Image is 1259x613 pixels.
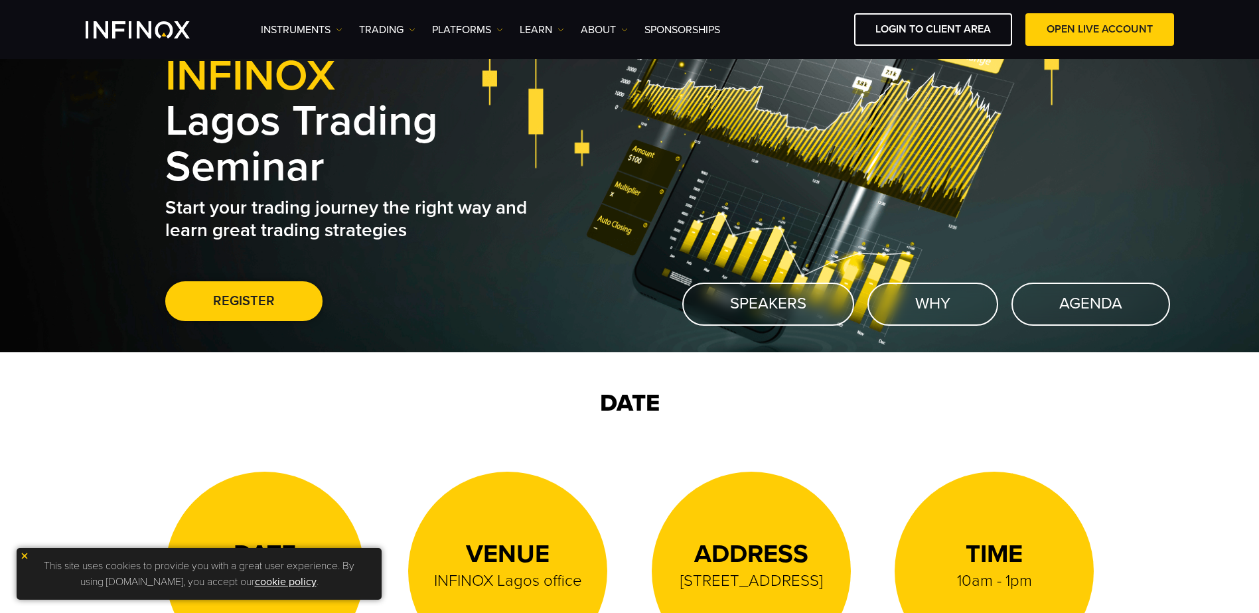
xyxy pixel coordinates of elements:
[20,551,29,561] img: yellow close icon
[854,13,1012,46] a: LOGIN TO CLIENT AREA
[520,22,564,38] a: Learn
[1025,13,1174,46] a: OPEN LIVE ACCOUNT
[680,569,822,593] p: [STREET_ADDRESS]
[165,196,537,241] h2: Start your trading journey the right way and learn great trading strategies
[1011,283,1170,326] a: AGENDA
[165,50,335,102] span: INFINOX
[432,22,503,38] a: PLATFORMS
[234,539,296,569] p: DATE
[694,539,808,569] p: Address
[867,283,998,326] a: WHY
[966,539,1023,569] p: Time
[682,283,854,326] a: SPEAKERS
[23,555,375,593] p: This site uses cookies to provide you with a great user experience. By using [DOMAIN_NAME], you a...
[957,569,1032,593] p: 10am - 1pm
[165,281,323,321] a: REGISTER
[466,539,550,569] p: Venue
[255,575,317,588] a: cookie policy
[359,22,415,38] a: TRADING
[261,22,342,38] a: Instruments
[581,22,628,38] a: ABOUT
[86,21,221,38] a: INFINOX Logo
[165,385,1094,421] p: DATE
[165,50,438,193] strong: Lagos Trading Seminar
[644,22,720,38] a: SPONSORSHIPS
[434,569,582,593] p: INFINOX Lagos office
